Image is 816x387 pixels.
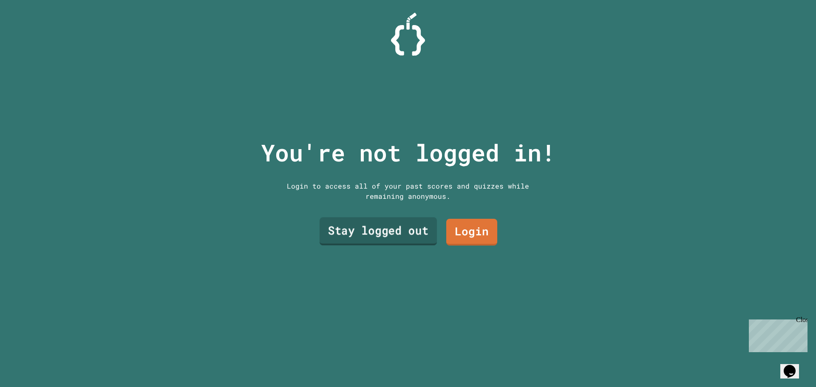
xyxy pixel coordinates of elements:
div: Chat with us now!Close [3,3,59,54]
div: Login to access all of your past scores and quizzes while remaining anonymous. [280,181,535,201]
iframe: chat widget [780,353,807,379]
img: Logo.svg [391,13,425,56]
iframe: chat widget [745,316,807,352]
p: You're not logged in! [261,135,555,170]
a: Stay logged out [320,218,437,246]
a: Login [446,219,497,246]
